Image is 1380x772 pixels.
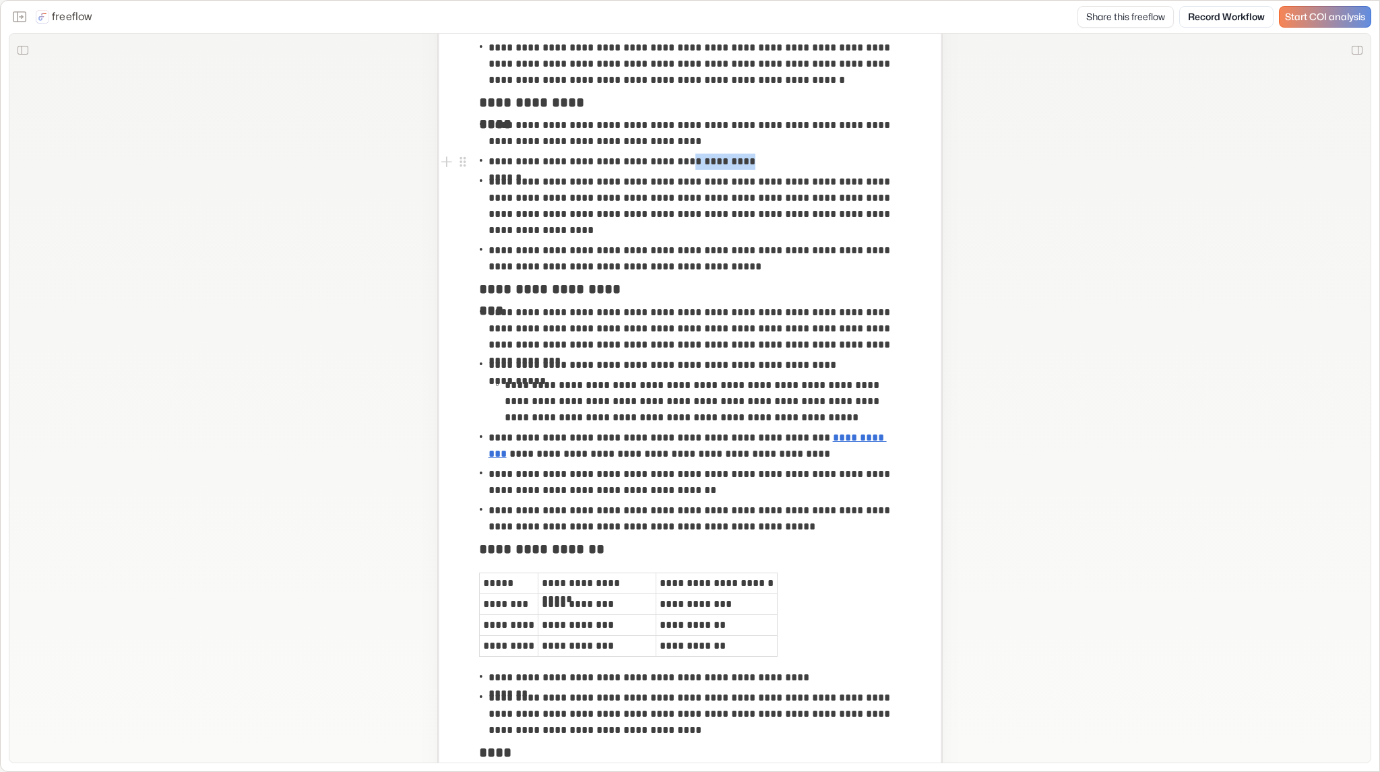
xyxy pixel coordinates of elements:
a: Start COI analysis [1279,6,1371,28]
button: Close the sidebar [9,6,30,28]
span: Start COI analysis [1285,11,1365,23]
a: freeflow [36,9,92,25]
button: Open block menu [455,154,471,170]
a: Record Workflow [1179,6,1274,28]
p: freeflow [52,9,92,25]
button: Add block [439,154,455,170]
button: Share this freeflow [1077,6,1174,28]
